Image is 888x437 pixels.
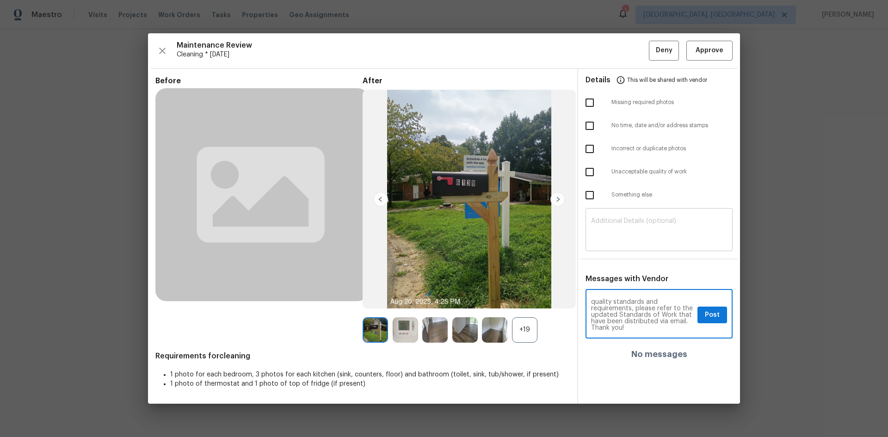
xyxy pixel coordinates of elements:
span: No time, date and/or address stamps [611,122,733,129]
span: Details [586,69,610,91]
span: This will be shared with vendor [627,69,707,91]
span: Approve [696,45,723,56]
img: right-chevron-button-url [550,192,565,207]
h4: No messages [631,350,687,359]
span: Something else [611,191,733,199]
span: Incorrect or duplicate photos [611,145,733,153]
span: Maintenance Review [177,41,649,50]
span: Missing required photos [611,98,733,106]
textarea: Maintenance Audit Team: Hello! Unfortunately, this Cleaning visit completed on [DATE] has been de... [591,299,694,331]
div: No time, date and/or address stamps [578,114,740,137]
span: Cleaning * [DATE] [177,50,649,59]
button: Deny [649,41,679,61]
div: Incorrect or duplicate photos [578,137,740,160]
span: Unacceptable quality of work [611,168,733,176]
li: 1 photo for each bedroom, 3 photos for each kitchen (sink, counters, floor) and bathroom (toilet,... [170,370,570,379]
span: Post [705,309,720,321]
span: Before [155,76,363,86]
div: Unacceptable quality of work [578,160,740,184]
span: Deny [656,45,672,56]
span: After [363,76,570,86]
button: Approve [686,41,733,61]
span: Messages with Vendor [586,275,668,283]
span: Requirements for cleaning [155,351,570,361]
li: 1 photo of thermostat and 1 photo of top of fridge (if present) [170,379,570,388]
div: Missing required photos [578,91,740,114]
div: Something else [578,184,740,207]
div: +19 [512,317,537,343]
img: left-chevron-button-url [373,192,388,207]
button: Post [697,307,727,324]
